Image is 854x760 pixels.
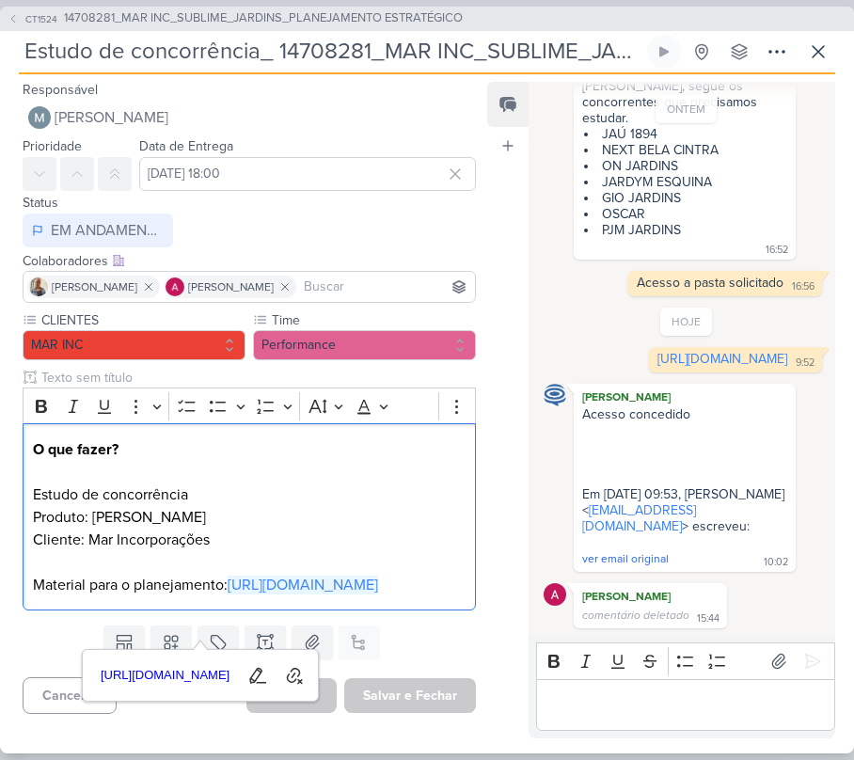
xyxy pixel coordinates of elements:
div: Editor editing area: main [23,423,476,610]
a: [URL][DOMAIN_NAME] [94,661,237,690]
input: Kard Sem Título [19,35,643,69]
img: Alessandra Gomes [544,583,566,606]
label: Time [270,310,476,330]
span: [PERSON_NAME] [188,278,274,295]
li: JAÚ 1894 [584,126,787,142]
li: NEXT BELA CINTRA [584,142,787,158]
div: EM ANDAMENTO [51,219,164,242]
p: Produto: [PERSON_NAME] Cliente: Mar Incorporações Material para o planejamento: [33,506,466,596]
div: Colaboradores [23,251,476,271]
span: [URL][DOMAIN_NAME] [95,664,236,687]
div: Editor editing area: main [536,679,835,731]
div: [PERSON_NAME] [577,388,792,406]
button: MAR INC [23,330,245,360]
li: GIO JARDINS [584,190,787,206]
strong: O que fazer? [33,440,119,459]
li: OSCAR [584,206,787,222]
span: [PERSON_NAME] [52,278,137,295]
label: Prioridade [23,138,82,154]
div: Ligar relógio [656,44,672,59]
div: 15:44 [697,611,720,626]
li: ON JARDINS [584,158,787,174]
img: Iara Santos [29,277,48,296]
span: ver email original [582,552,669,565]
span: Acesso concedido Em [DATE] 09:53, [PERSON_NAME] < > escreveu: [582,406,793,550]
a: [URL][DOMAIN_NAME] [657,351,787,367]
label: Status [23,195,58,211]
li: PJM JARDINS [584,222,787,238]
div: [PERSON_NAME], segue os concorrentes que precisamos estudar. [582,78,787,126]
button: Performance [253,330,476,360]
div: Acesso a pasta solicitado [637,275,783,291]
img: Alessandra Gomes [166,277,184,296]
a: [EMAIL_ADDRESS][DOMAIN_NAME] [582,502,696,534]
img: Mariana Amorim [28,106,51,129]
input: Buscar [300,276,471,298]
label: Responsável [23,82,98,98]
li: JARDYM ESQUINA [584,174,787,190]
div: 10:02 [764,555,788,570]
div: [PERSON_NAME] [577,587,723,606]
input: Select a date [139,157,476,191]
div: Editor toolbar [536,642,835,679]
button: [PERSON_NAME] [23,101,476,135]
img: Caroline Traven De Andrade [544,384,566,406]
button: Cancelar [23,677,117,714]
div: 16:52 [766,243,788,258]
div: 16:56 [792,279,814,294]
button: EM ANDAMENTO [23,214,173,247]
label: CLIENTES [40,310,245,330]
p: Estudo de concorrência [33,438,466,506]
a: [URL][DOMAIN_NAME] [228,576,378,594]
span: [PERSON_NAME] [55,106,168,129]
span: comentário deletado [582,609,689,622]
input: Texto sem título [38,368,476,388]
label: Data de Entrega [139,138,233,154]
div: 9:52 [796,356,814,371]
div: Editor toolbar [23,388,476,424]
